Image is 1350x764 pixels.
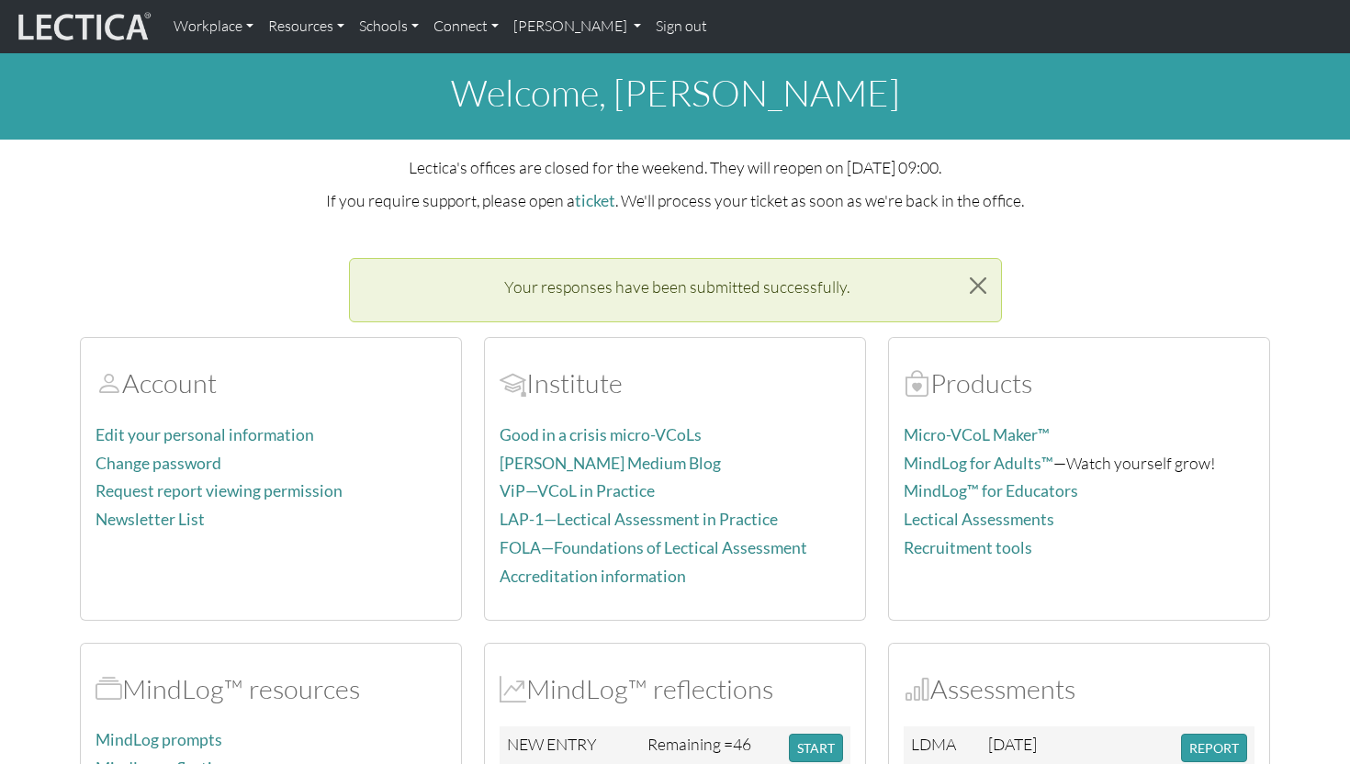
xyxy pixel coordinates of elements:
a: Lectical Assessments [904,510,1054,529]
a: Sign out [648,7,714,46]
h2: MindLog™ resources [96,673,446,705]
a: MindLog prompts [96,730,222,749]
button: REPORT [1181,734,1247,762]
a: Good in a crisis micro-VCoLs [500,425,702,444]
a: MindLog for Adults™ [904,454,1053,473]
a: Schools [352,7,426,46]
span: MindLog™ resources [96,672,122,705]
span: Account [500,366,526,399]
a: Workplace [166,7,261,46]
p: Your responses have been submitted successfully. [379,274,976,299]
a: LAP-1—Lectical Assessment in Practice [500,510,778,529]
h2: Account [96,367,446,399]
a: Accreditation information [500,567,686,586]
span: MindLog [500,672,526,705]
a: Newsletter List [96,510,205,529]
h2: MindLog™ reflections [500,673,850,705]
p: —Watch yourself grow! [904,450,1254,477]
a: ViP—VCoL in Practice [500,481,655,500]
span: [DATE] [988,734,1037,754]
a: Resources [261,7,352,46]
span: Products [904,366,930,399]
h2: Assessments [904,673,1254,705]
h2: Products [904,367,1254,399]
img: lecticalive [14,9,152,44]
button: Close [955,259,1001,312]
a: [PERSON_NAME] [506,7,648,46]
a: Request report viewing permission [96,481,343,500]
p: If you require support, please open a . We'll process your ticket as soon as we're back in the of... [80,187,1270,214]
button: START [789,734,843,762]
h2: Institute [500,367,850,399]
a: Change password [96,454,221,473]
span: Account [96,366,122,399]
a: Connect [426,7,506,46]
a: Edit your personal information [96,425,314,444]
span: 46 [733,734,751,754]
a: MindLog™ for Educators [904,481,1078,500]
p: Lectica's offices are closed for the weekend. They will reopen on [DATE] 09:00. [80,154,1270,180]
a: Recruitment tools [904,538,1032,557]
a: FOLA—Foundations of Lectical Assessment [500,538,807,557]
span: Assessments [904,672,930,705]
a: Micro-VCoL Maker™ [904,425,1050,444]
a: [PERSON_NAME] Medium Blog [500,454,721,473]
a: ticket [575,191,615,210]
